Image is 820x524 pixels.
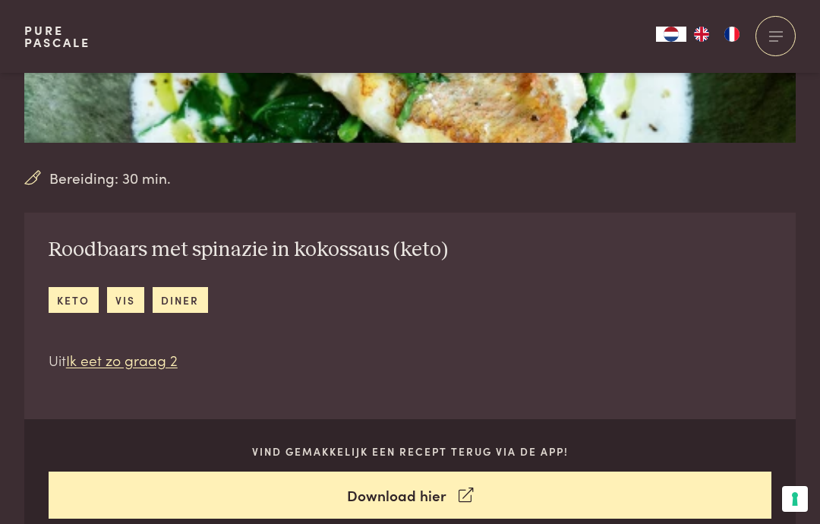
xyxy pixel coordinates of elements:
ul: Language list [686,27,747,42]
p: Uit [49,349,448,371]
p: Vind gemakkelijk een recept terug via de app! [49,444,772,459]
a: EN [686,27,717,42]
button: Uw voorkeuren voor toestemming voor trackingtechnologieën [782,486,808,512]
a: NL [656,27,686,42]
a: PurePascale [24,24,90,49]
h2: Roodbaars met spinazie in kokossaus (keto) [49,237,448,264]
a: FR [717,27,747,42]
span: Bereiding: 30 min. [49,167,171,189]
a: vis [107,287,144,312]
aside: Language selected: Nederlands [656,27,747,42]
div: Language [656,27,686,42]
a: Download hier [49,472,772,519]
a: keto [49,287,99,312]
a: Ik eet zo graag 2 [66,349,178,370]
a: diner [153,287,208,312]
